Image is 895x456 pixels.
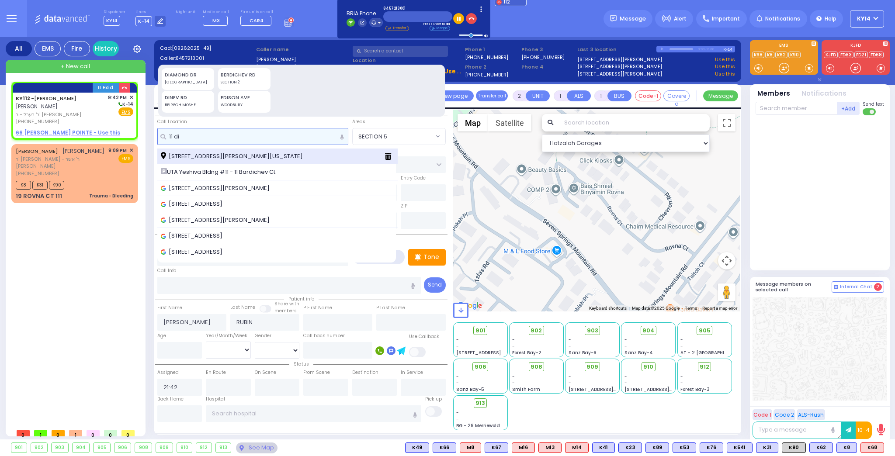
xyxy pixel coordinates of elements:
[16,118,59,125] span: [PHONE_NUMBER]
[756,442,778,453] div: K31
[383,6,452,11] span: 8457213001
[869,52,884,58] a: FD68
[512,380,515,386] span: -
[212,17,220,24] span: M3
[176,55,204,62] span: 8457213001
[836,442,857,453] div: BLS
[129,94,133,101] span: ✕
[577,56,662,63] a: [STREET_ADDRESS][PERSON_NAME]
[284,296,319,302] span: Patient info
[353,57,462,64] label: Location
[121,109,131,116] u: EMS
[592,442,615,453] div: K41
[587,326,598,335] span: 903
[458,114,488,131] button: Show street map
[157,145,192,152] label: Location Name
[673,442,696,453] div: K53
[857,15,871,23] span: KY14
[753,409,772,420] button: Code 1
[680,380,683,386] span: -
[221,102,267,108] div: WOODBURY
[274,301,299,307] small: Share with
[801,89,846,99] button: Notifications
[93,83,119,93] button: Hold
[700,363,709,371] span: 912
[161,202,166,207] img: google_icon.svg
[221,71,267,79] div: BERDICHEV RD
[680,386,710,393] span: Forest Bay-3
[206,369,226,376] label: En Route
[6,41,32,56] div: All
[203,10,230,15] label: Medic on call
[757,89,790,99] button: Members
[624,386,707,393] span: [STREET_ADDRESS][PERSON_NAME]
[840,284,872,290] span: Internal Chat
[161,152,306,161] span: [STREET_ADDRESS][PERSON_NAME][US_STATE]
[352,369,378,376] label: Destination
[475,363,486,371] span: 906
[569,373,571,380] span: -
[569,349,597,356] span: Sanz Bay-6
[455,300,484,311] a: Open this area in Google Maps (opens a new window)
[161,218,166,223] img: google_icon.svg
[839,52,853,58] a: FD83
[577,70,662,78] a: [STREET_ADDRESS][PERSON_NAME]
[135,10,166,15] label: Lines
[512,349,541,356] span: Forest Bay-2
[456,422,505,429] span: BG - 29 Merriewold S.
[31,443,48,453] div: 902
[586,363,598,371] span: 909
[765,15,800,23] span: Notifications
[161,184,273,193] span: [STREET_ADDRESS][PERSON_NAME]
[531,326,542,335] span: 902
[129,147,133,154] span: ✕
[405,442,429,453] div: K49
[16,129,120,136] u: 66 [PERSON_NAME] POINTE - Use this
[161,216,273,225] span: [STREET_ADDRESS][PERSON_NAME]
[663,90,690,101] button: Covered
[165,71,212,79] div: DIAMOND DR
[645,442,669,453] div: BLS
[289,361,313,367] span: Status
[874,283,882,291] span: 2
[673,442,696,453] div: BLS
[352,128,446,145] span: SECTION 5
[250,17,264,24] span: CAR4
[620,14,646,23] span: Message
[108,147,127,154] span: 9:09 PM
[476,90,508,101] button: Transfer call
[104,16,120,26] span: KY14
[485,442,508,453] div: BLS
[567,90,591,101] button: ALS
[161,186,166,191] img: google_icon.svg
[569,380,571,386] span: -
[117,101,133,107] span: K-14
[456,373,459,380] span: -
[756,102,837,115] input: Search member
[160,55,253,62] label: Caller:
[832,281,884,293] button: Internal Chat 2
[512,386,540,393] span: Smith Farm
[531,363,542,371] span: 908
[353,46,448,57] input: Search a contact
[161,231,225,240] span: [STREET_ADDRESS]
[424,277,446,293] button: Send
[16,192,62,200] div: 19 ROVNA CT 111
[16,111,105,118] span: ר' בערל - ר' [PERSON_NAME]
[521,46,575,53] span: Phone 3
[17,430,30,436] span: 0
[752,52,764,58] a: K68
[456,380,459,386] span: -
[230,304,255,311] label: Last Name
[635,90,661,101] button: Code-1
[854,52,868,58] a: FD21
[718,252,735,269] button: Map camera controls
[401,369,423,376] label: In Service
[52,443,68,453] div: 903
[488,114,531,131] button: Show satellite imagery
[863,101,884,107] span: Send text
[863,107,877,116] label: Turn off text
[157,396,184,403] label: Back Home
[521,63,575,71] span: Phone 4
[569,343,571,349] span: -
